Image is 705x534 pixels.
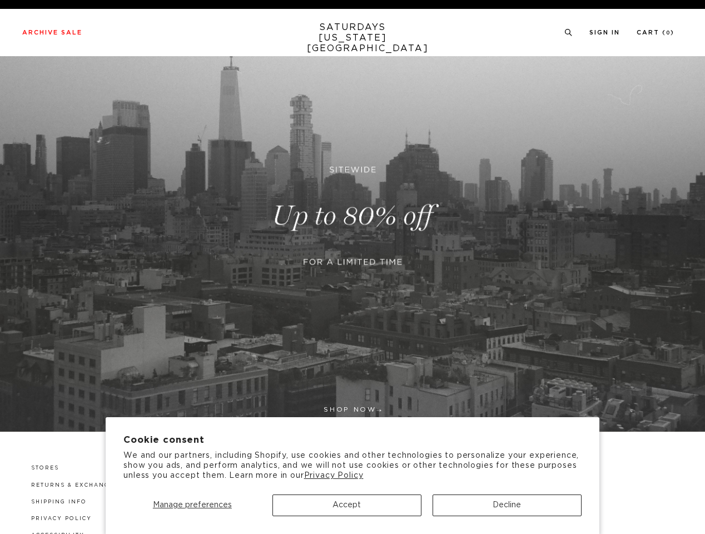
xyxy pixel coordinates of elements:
[22,29,82,36] a: Archive Sale
[123,495,261,516] button: Manage preferences
[666,31,671,36] small: 0
[153,501,232,509] span: Manage preferences
[31,483,118,488] a: Returns & Exchanges
[589,29,620,36] a: Sign In
[304,472,364,479] a: Privacy Policy
[123,451,582,481] p: We and our partners, including Shopify, use cookies and other technologies to personalize your ex...
[31,466,59,471] a: Stores
[433,495,582,516] button: Decline
[272,495,421,516] button: Accept
[31,516,92,521] a: Privacy Policy
[31,500,87,505] a: Shipping Info
[307,22,399,54] a: SATURDAYS[US_STATE][GEOGRAPHIC_DATA]
[637,29,674,36] a: Cart (0)
[123,435,582,446] h2: Cookie consent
